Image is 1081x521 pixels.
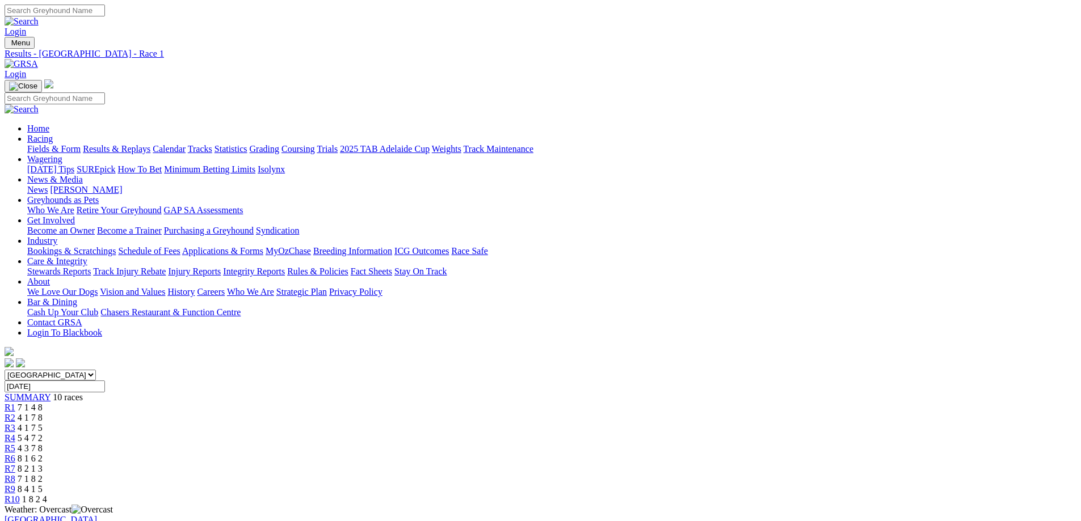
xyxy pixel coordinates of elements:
a: SUREpick [77,164,115,174]
span: 5 4 7 2 [18,433,43,443]
a: Strategic Plan [276,287,327,296]
span: 8 1 6 2 [18,454,43,463]
span: 4 3 7 8 [18,443,43,453]
span: R10 [5,494,20,504]
a: Stewards Reports [27,266,91,276]
a: Care & Integrity [27,256,87,266]
a: R5 [5,443,15,453]
span: 8 4 1 5 [18,484,43,494]
div: Wagering [27,164,1076,175]
img: Search [5,16,39,27]
a: SUMMARY [5,392,51,402]
a: Injury Reports [168,266,221,276]
div: News & Media [27,185,1076,195]
a: Contact GRSA [27,317,82,327]
div: Industry [27,246,1076,256]
a: R3 [5,423,15,433]
a: Become an Owner [27,226,95,235]
a: R2 [5,413,15,422]
a: Become a Trainer [97,226,162,235]
a: Coursing [281,144,315,154]
div: Bar & Dining [27,307,1076,317]
a: 2025 TAB Adelaide Cup [340,144,430,154]
a: About [27,277,50,286]
a: Race Safe [451,246,487,256]
a: Who We Are [227,287,274,296]
a: Grading [250,144,279,154]
a: Who We Are [27,205,74,215]
a: Fields & Form [27,144,81,154]
a: R4 [5,433,15,443]
a: News [27,185,48,194]
a: Results & Replays [83,144,150,154]
img: logo-grsa-white.png [44,79,53,88]
span: 4 1 7 8 [18,413,43,422]
a: Integrity Reports [223,266,285,276]
span: 7 1 8 2 [18,474,43,484]
a: Rules & Policies [287,266,348,276]
a: Fact Sheets [351,266,392,276]
a: R1 [5,403,15,412]
span: 1 8 2 4 [22,494,47,504]
a: ICG Outcomes [394,246,449,256]
a: Bar & Dining [27,297,77,307]
a: News & Media [27,175,83,184]
img: Overcast [71,505,113,515]
div: Care & Integrity [27,266,1076,277]
input: Search [5,92,105,104]
a: Privacy Policy [329,287,382,296]
a: Applications & Forms [182,246,263,256]
a: Track Maintenance [464,144,533,154]
span: 10 races [53,392,83,402]
span: 4 1 7 5 [18,423,43,433]
a: Retire Your Greyhound [77,205,162,215]
a: R9 [5,484,15,494]
div: About [27,287,1076,297]
a: We Love Our Dogs [27,287,98,296]
a: Schedule of Fees [118,246,180,256]
a: MyOzChase [266,246,311,256]
a: Chasers Restaurant & Function Centre [100,307,241,317]
span: Weather: Overcast [5,505,113,514]
a: GAP SA Assessments [164,205,243,215]
input: Search [5,5,105,16]
a: R6 [5,454,15,463]
a: Trials [317,144,338,154]
a: Bookings & Scratchings [27,246,116,256]
button: Toggle navigation [5,80,42,92]
a: Login [5,69,26,79]
a: Careers [197,287,225,296]
span: 8 2 1 3 [18,464,43,473]
a: Syndication [256,226,299,235]
a: R7 [5,464,15,473]
a: Minimum Betting Limits [164,164,255,174]
div: Greyhounds as Pets [27,205,1076,215]
a: R8 [5,474,15,484]
a: Stay On Track [394,266,447,276]
img: facebook.svg [5,358,14,367]
a: Purchasing a Greyhound [164,226,254,235]
a: Home [27,124,49,133]
img: Search [5,104,39,115]
a: History [167,287,195,296]
a: [DATE] Tips [27,164,74,174]
img: GRSA [5,59,38,69]
div: Racing [27,144,1076,154]
a: Results - [GEOGRAPHIC_DATA] - Race 1 [5,49,1076,59]
a: Wagering [27,154,62,164]
a: Login [5,27,26,36]
img: logo-grsa-white.png [5,347,14,356]
a: Weights [432,144,461,154]
img: twitter.svg [16,358,25,367]
a: Breeding Information [313,246,392,256]
a: Tracks [188,144,212,154]
a: Greyhounds as Pets [27,195,99,205]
